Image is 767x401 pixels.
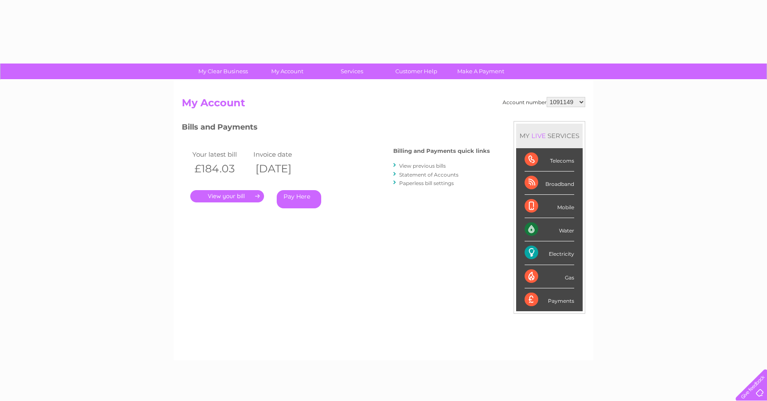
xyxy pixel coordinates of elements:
[251,160,312,177] th: [DATE]
[446,64,516,79] a: Make A Payment
[399,163,446,169] a: View previous bills
[393,148,490,154] h4: Billing and Payments quick links
[188,64,258,79] a: My Clear Business
[516,124,583,148] div: MY SERVICES
[381,64,451,79] a: Customer Help
[277,190,321,208] a: Pay Here
[503,97,585,107] div: Account number
[525,148,574,171] div: Telecoms
[525,241,574,265] div: Electricity
[525,265,574,288] div: Gas
[525,288,574,311] div: Payments
[525,195,574,218] div: Mobile
[190,160,251,177] th: £184.03
[182,121,490,136] h3: Bills and Payments
[182,97,585,113] h2: My Account
[530,132,547,140] div: LIVE
[251,149,312,160] td: Invoice date
[525,171,574,195] div: Broadband
[525,218,574,241] div: Water
[399,171,459,178] a: Statement of Accounts
[253,64,322,79] a: My Account
[399,180,454,186] a: Paperless bill settings
[190,190,264,202] a: .
[317,64,387,79] a: Services
[190,149,251,160] td: Your latest bill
